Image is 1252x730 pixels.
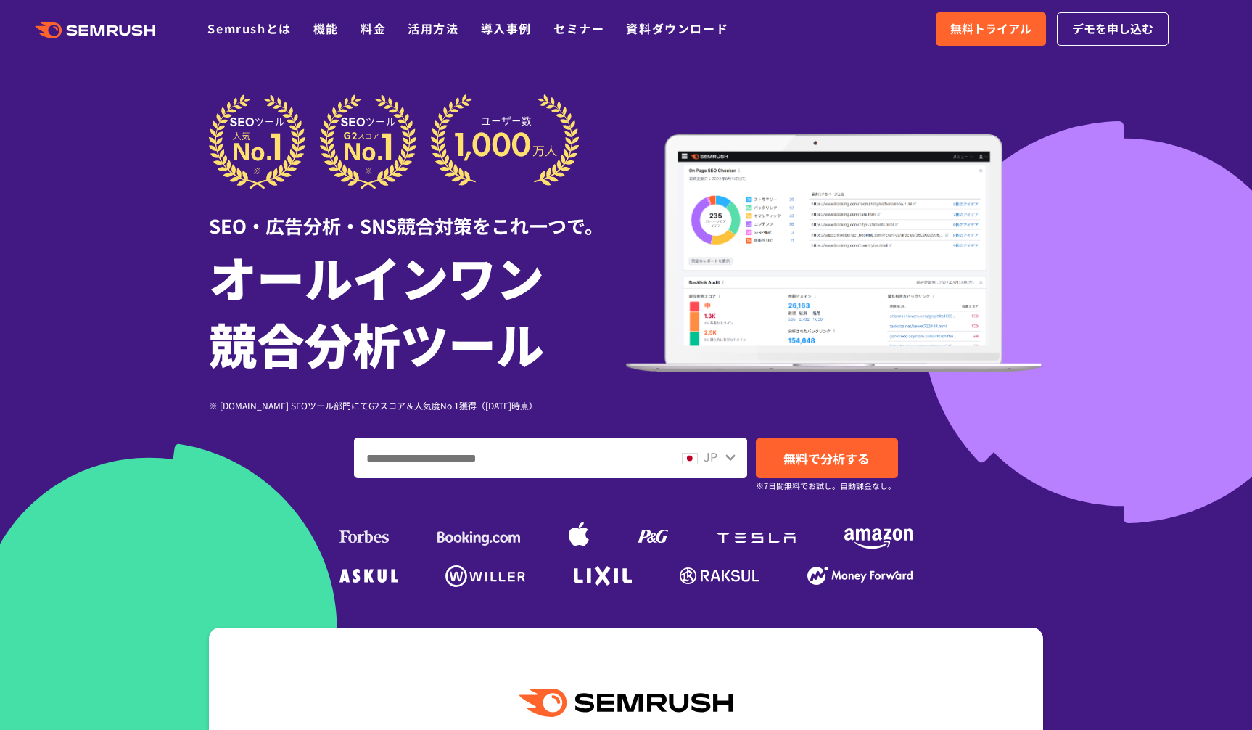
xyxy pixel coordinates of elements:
[950,20,1031,38] span: 無料トライアル
[704,448,717,465] span: JP
[207,20,291,37] a: Semrushとは
[313,20,339,37] a: 機能
[209,243,626,377] h1: オールインワン 競合分析ツール
[936,12,1046,46] a: 無料トライアル
[209,398,626,412] div: ※ [DOMAIN_NAME] SEOツール部門にてG2スコア＆人気度No.1獲得（[DATE]時点）
[361,20,386,37] a: 料金
[209,189,626,239] div: SEO・広告分析・SNS競合対策をこれ一つで。
[783,449,870,467] span: 無料で分析する
[1057,12,1169,46] a: デモを申し込む
[408,20,458,37] a: 活用方法
[756,479,896,493] small: ※7日間無料でお試し。自動課金なし。
[481,20,532,37] a: 導入事例
[756,438,898,478] a: 無料で分析する
[1072,20,1153,38] span: デモを申し込む
[626,20,728,37] a: 資料ダウンロード
[553,20,604,37] a: セミナー
[519,689,733,717] img: Semrush
[355,438,669,477] input: ドメイン、キーワードまたはURLを入力してください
